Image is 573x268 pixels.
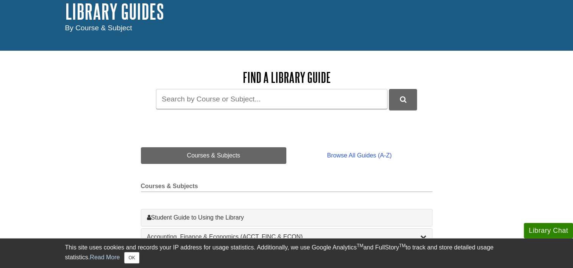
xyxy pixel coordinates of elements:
i: Search Library Guides [400,96,406,103]
sup: TM [357,243,363,248]
a: Browse All Guides (A-Z) [286,147,432,164]
button: Close [124,252,139,263]
div: By Course & Subject [65,23,508,34]
a: Student Guide to Using the Library [147,213,426,222]
h2: Courses & Subjects [141,183,432,192]
a: Read More [90,254,120,260]
input: Search by Course or Subject... [156,89,387,109]
button: Library Chat [524,223,573,238]
h2: Find a Library Guide [141,70,432,85]
sup: TM [399,243,406,248]
a: Courses & Subjects [141,147,287,164]
button: DU Library Guides Search [389,89,417,110]
a: Accounting, Finance & Economics (ACCT, FINC & ECON) [147,232,426,242]
div: This site uses cookies and records your IP address for usage statistics. Additionally, we use Goo... [65,243,508,263]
